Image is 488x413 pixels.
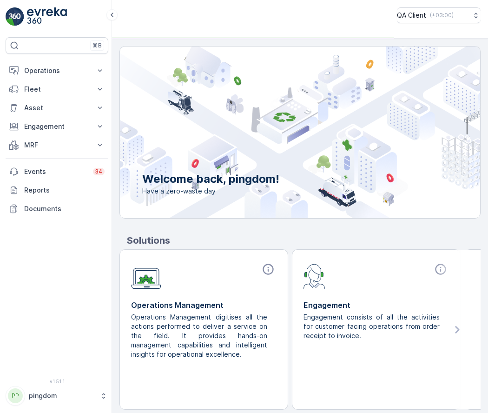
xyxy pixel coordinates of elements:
button: Engagement [6,117,108,136]
p: Engagement [303,300,449,311]
p: ( +03:00 ) [430,12,454,19]
button: Fleet [6,80,108,99]
a: Events34 [6,162,108,181]
p: Reports [24,186,105,195]
div: PP [8,388,23,403]
img: module-icon [303,263,325,289]
p: QA Client [397,11,426,20]
img: module-icon [131,263,161,289]
p: Documents [24,204,105,213]
span: Have a zero-waste day [142,187,279,196]
p: Welcome back, pingdom! [142,172,279,187]
p: Asset [24,103,90,113]
img: logo_light-DOdMpM7g.png [27,7,67,26]
button: PPpingdom [6,386,108,406]
button: Asset [6,99,108,117]
a: Reports [6,181,108,200]
p: ⌘B [92,42,102,49]
p: pingdom [29,391,95,400]
p: Solutions [127,233,481,247]
p: Operations [24,66,90,75]
p: Engagement consists of all the activities for customer facing operations from order receipt to in... [303,313,442,340]
p: Operations Management digitises all the actions performed to deliver a service on the field. It p... [131,313,269,359]
button: QA Client(+03:00) [397,7,481,23]
button: Operations [6,61,108,80]
button: MRF [6,136,108,154]
p: Engagement [24,122,90,131]
img: logo [6,7,24,26]
span: v 1.51.1 [6,379,108,384]
p: Operations Management [131,300,277,311]
img: city illustration [78,47,480,218]
a: Documents [6,200,108,218]
p: Fleet [24,85,90,94]
p: 34 [95,168,103,175]
p: MRF [24,140,90,150]
p: Events [24,167,87,176]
